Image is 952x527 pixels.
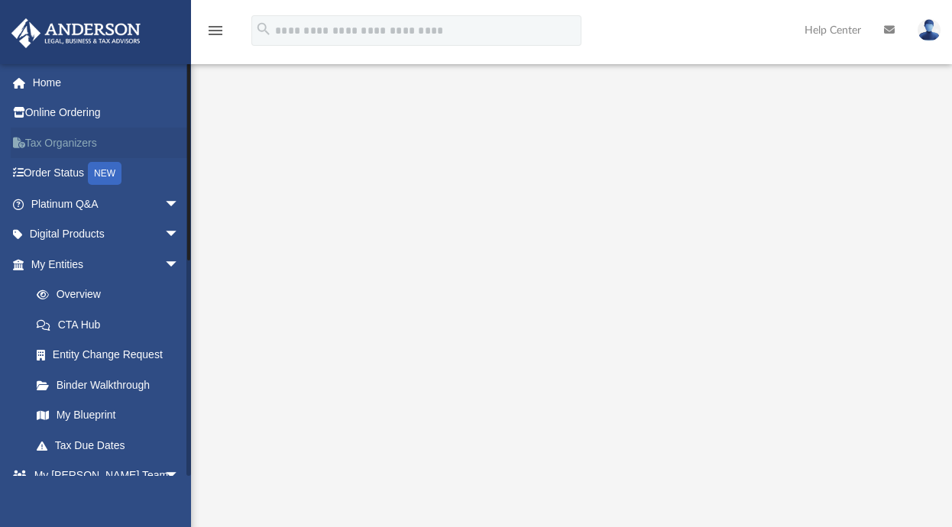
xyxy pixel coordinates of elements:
a: My Blueprint [21,400,195,431]
a: My Entitiesarrow_drop_down [11,249,202,280]
span: arrow_drop_down [164,249,195,280]
a: Digital Productsarrow_drop_down [11,219,202,250]
a: My [PERSON_NAME] Teamarrow_drop_down [11,461,195,491]
span: arrow_drop_down [164,189,195,220]
a: Online Ordering [11,98,202,128]
img: User Pic [918,19,941,41]
a: CTA Hub [21,309,202,340]
a: Tax Organizers [11,128,202,158]
span: arrow_drop_down [164,219,195,251]
a: Binder Walkthrough [21,370,202,400]
i: search [255,21,272,37]
a: Tax Due Dates [21,430,202,461]
a: Overview [21,280,202,310]
a: Entity Change Request [21,340,202,370]
i: menu [206,21,225,40]
a: Platinum Q&Aarrow_drop_down [11,189,202,219]
a: Order StatusNEW [11,158,202,189]
div: NEW [88,162,121,185]
a: menu [206,29,225,40]
a: Home [11,67,202,98]
span: arrow_drop_down [164,461,195,492]
img: Anderson Advisors Platinum Portal [7,18,145,48]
